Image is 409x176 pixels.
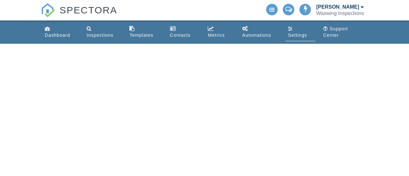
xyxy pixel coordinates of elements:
div: Metrics [208,33,225,38]
div: Inspections [87,33,113,38]
div: Templates [129,33,153,38]
a: SPECTORA [41,10,117,21]
div: Automations [242,33,271,38]
span: SPECTORA [59,3,117,17]
div: Dashboard [45,33,70,38]
a: Settings [285,23,315,41]
div: Contacts [170,33,191,38]
a: Automations (Advanced) [240,23,280,41]
a: Metrics [205,23,235,41]
a: Dashboard [42,23,79,41]
a: Support Center [320,23,367,41]
a: Inspections [84,23,122,41]
div: [PERSON_NAME] [316,4,359,10]
div: Support Center [323,26,348,38]
div: Settings [288,33,307,38]
a: Templates [127,23,162,41]
div: Waxwing Inspections [316,10,364,17]
a: Contacts [167,23,200,41]
img: The Best Home Inspection Software - Spectora [41,3,55,17]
